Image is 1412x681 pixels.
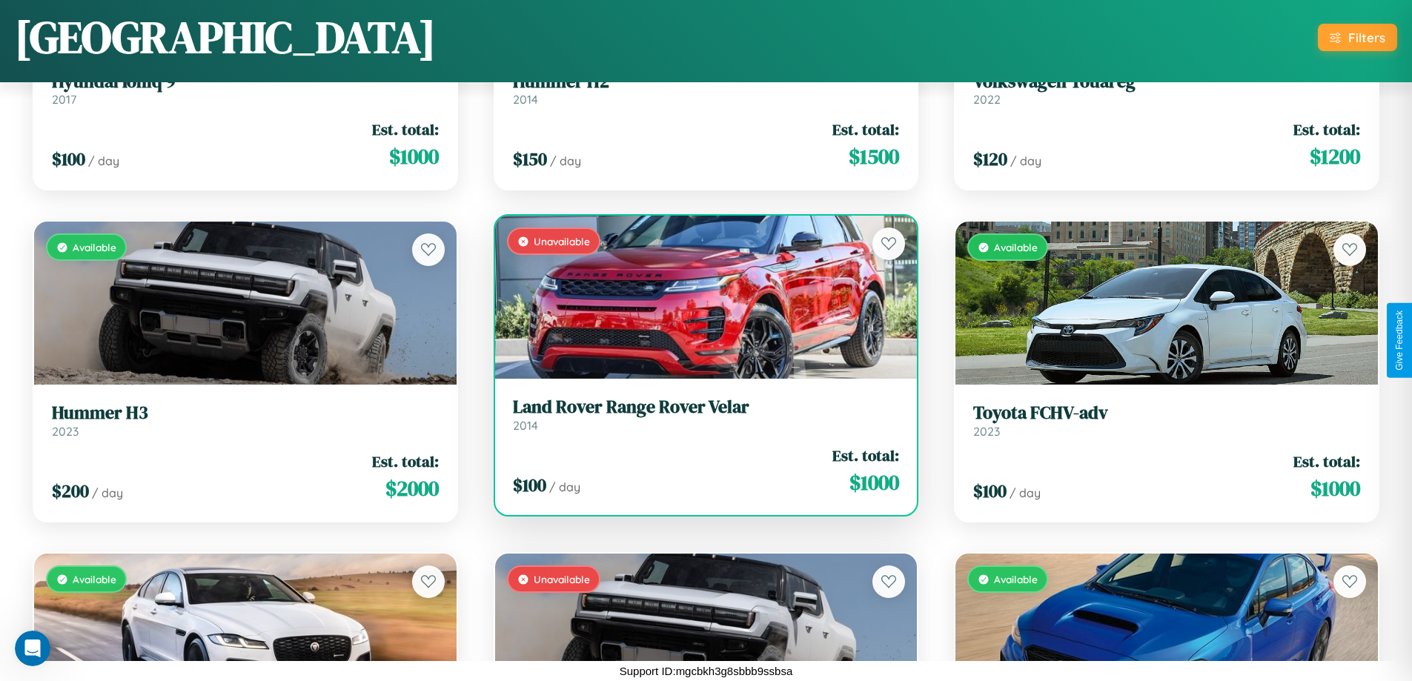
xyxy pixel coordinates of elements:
h1: [GEOGRAPHIC_DATA] [15,7,436,67]
span: $ 1000 [849,468,899,497]
span: 2017 [52,92,76,107]
span: Est. total: [372,451,439,472]
h3: Toyota FCHV-adv [973,402,1360,424]
span: $ 120 [973,147,1007,171]
span: Unavailable [534,573,590,585]
span: / day [550,153,581,168]
span: 2023 [52,424,79,439]
span: Available [994,241,1038,253]
div: Give Feedback [1394,310,1405,371]
a: Hummer H32023 [52,402,439,439]
span: 2014 [513,92,538,107]
a: Toyota FCHV-adv2023 [973,402,1360,439]
div: Filters [1348,30,1385,45]
span: Est. total: [1293,119,1360,140]
span: $ 1000 [1310,474,1360,503]
a: Land Rover Range Rover Velar2014 [513,396,900,433]
span: Available [73,573,116,585]
span: Est. total: [1293,451,1360,472]
span: $ 150 [513,147,547,171]
span: / day [92,485,123,500]
a: Hyundai Ioniq 92017 [52,71,439,107]
p: Support ID: mgcbkh3g8sbbb9ssbsa [620,661,792,681]
span: 2022 [973,92,1001,107]
span: $ 100 [513,473,546,497]
span: Est. total: [372,119,439,140]
span: / day [1010,153,1041,168]
span: 2014 [513,418,538,433]
span: 2023 [973,424,1000,439]
span: $ 200 [52,479,89,503]
span: / day [549,479,580,494]
span: $ 2000 [385,474,439,503]
span: Est. total: [832,445,899,466]
span: $ 1000 [389,142,439,171]
span: $ 100 [52,147,85,171]
span: $ 1500 [849,142,899,171]
span: / day [1010,485,1041,500]
span: Available [73,241,116,253]
span: Available [994,573,1038,585]
span: Est. total: [832,119,899,140]
a: Hummer H22014 [513,71,900,107]
span: / day [88,153,119,168]
button: Filters [1318,24,1397,51]
h3: Hummer H3 [52,402,439,424]
span: $ 1200 [1310,142,1360,171]
iframe: Intercom live chat [15,631,50,666]
span: Unavailable [534,235,590,248]
span: $ 100 [973,479,1007,503]
h3: Land Rover Range Rover Velar [513,396,900,418]
a: Volkswagen Touareg2022 [973,71,1360,107]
